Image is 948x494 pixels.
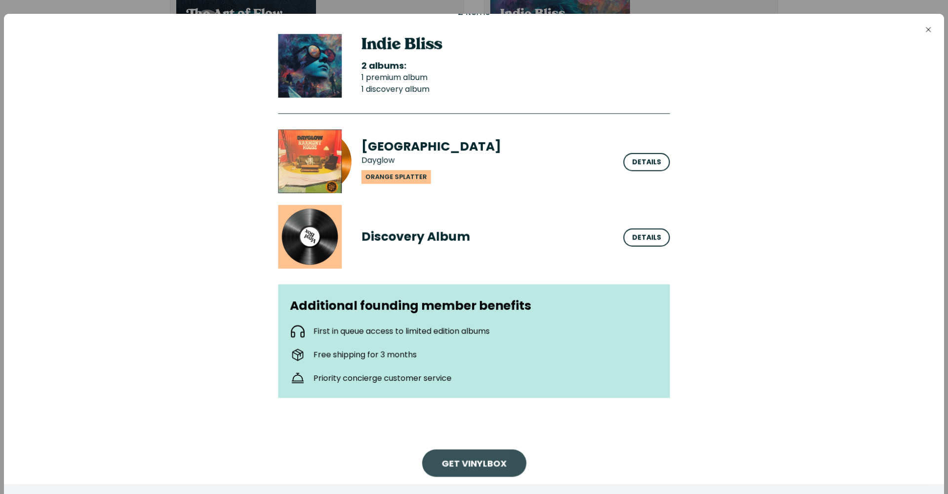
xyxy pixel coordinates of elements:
p: 2 items [278,5,670,18]
p: Free shipping for 3 months [314,349,417,361]
p: Priority concierge customer service [314,372,452,384]
h3: Additional founding member benefits [290,296,658,316]
h2: Indie Bliss [361,37,670,54]
h3: [GEOGRAPHIC_DATA] [361,139,612,155]
p: First in queue access to limited edition albums [314,326,490,337]
button: Discovery Album artworkDiscovery Album Details [278,205,670,269]
li: 1 premium album [361,72,670,83]
h3: 2 albums: [361,60,670,72]
p: Dayglow [361,155,395,166]
a: Get VinylBox [441,457,507,469]
div: Details [632,157,661,167]
div: Details [632,232,661,243]
p: Orange Splatter [361,170,431,184]
h3: Discovery Album [361,229,612,245]
li: 1 discovery album [361,83,670,95]
button: Harmony House (Orange Splatter) artwork[GEOGRAPHIC_DATA] DayglowOrange Splatter Details [278,129,670,193]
